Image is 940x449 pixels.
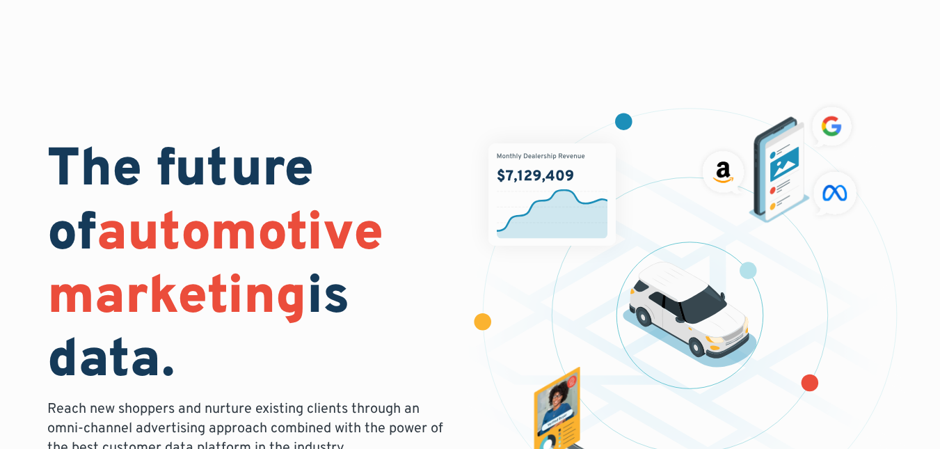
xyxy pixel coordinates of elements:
[47,140,454,394] h1: The future of is data.
[47,202,383,332] span: automotive marketing
[623,262,757,368] img: illustration of a vehicle
[696,101,863,223] img: ads on social media and advertising partners
[488,143,616,245] img: chart showing monthly dealership revenue of $7m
